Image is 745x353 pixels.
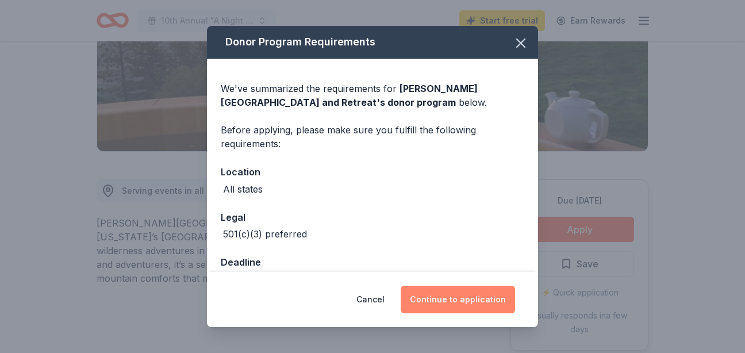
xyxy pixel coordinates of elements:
button: Cancel [356,286,385,313]
div: Donor Program Requirements [207,26,538,59]
div: Deadline [221,255,524,270]
button: Continue to application [401,286,515,313]
div: 501(c)(3) preferred [223,227,307,241]
div: Location [221,164,524,179]
div: Legal [221,210,524,225]
div: We've summarized the requirements for below. [221,82,524,109]
div: All states [223,182,263,196]
div: Before applying, please make sure you fulfill the following requirements: [221,123,524,151]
